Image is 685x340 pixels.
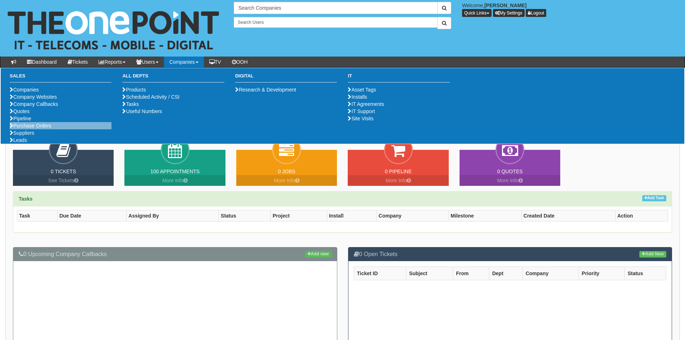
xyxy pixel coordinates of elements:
[164,57,204,67] a: Companies
[219,210,271,221] th: Status
[122,73,224,82] h3: All Depts
[348,108,375,114] a: IT Support
[22,57,62,67] a: Dashboard
[10,123,51,129] a: Purchase Orders
[236,175,337,186] a: More Info
[327,210,376,221] th: Install
[93,57,131,67] a: Reports
[19,196,33,202] strong: Tasks
[13,175,114,186] a: See Tickets
[460,175,560,186] a: More Info
[348,87,376,93] a: Asset Tags
[19,251,332,258] h3: 0 Upcoming Company Callbacks
[521,210,615,221] th: Created Date
[278,169,295,174] a: 0 Jobs
[526,9,546,17] a: Logout
[235,87,296,93] a: Research & Development
[271,210,327,221] th: Project
[122,101,139,107] a: Tasks
[625,267,666,280] th: Status
[124,175,225,186] a: More Info
[493,9,525,17] a: My Settings
[305,251,331,258] a: Add new
[579,267,625,280] th: Priority
[235,73,337,82] h3: Digital
[10,116,31,121] a: Pipeline
[489,267,522,280] th: Dept
[522,267,579,280] th: Company
[376,210,448,221] th: Company
[10,101,58,107] a: Company Callbacks
[615,210,668,221] th: Action
[453,267,489,280] th: From
[58,210,127,221] th: Due Date
[127,210,219,221] th: Assigned By
[348,73,449,82] h3: IT
[354,267,406,280] th: Ticket ID
[234,17,438,28] input: Search Users
[150,169,200,174] a: 100 Appointments
[10,73,111,82] h3: Sales
[406,267,453,280] th: Subject
[484,3,526,8] b: [PERSON_NAME]
[449,210,522,221] th: Milestone
[354,251,667,258] h3: 0 Open Tickets
[10,87,39,93] a: Companies
[348,116,373,121] a: Site Visits
[10,108,29,114] a: Quotes
[122,108,162,114] a: Useful Numbers
[462,9,492,17] button: Quick Links
[10,130,34,136] a: Suppliers
[457,2,685,17] div: Welcome,
[10,137,27,143] a: Leads
[642,195,666,201] a: Add Task
[234,2,438,14] input: Search Companies
[639,251,666,258] a: Add New
[385,169,412,174] a: 0 Pipeline
[348,101,384,107] a: IT Agreements
[122,87,146,93] a: Products
[204,57,227,67] a: TV
[227,57,253,67] a: OOH
[51,169,76,174] a: 0 Tickets
[122,94,179,100] a: Scheduled Activity / CSI
[62,57,93,67] a: Tickets
[17,210,58,221] th: Task
[497,169,523,174] a: 0 Quotes
[10,94,57,100] a: Company Websites
[348,94,367,100] a: Installs
[348,175,448,186] a: More Info
[131,57,164,67] a: Users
